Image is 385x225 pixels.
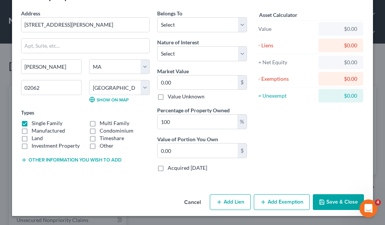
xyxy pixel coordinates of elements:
[324,92,357,100] div: $0.00
[238,143,247,158] div: $
[100,134,124,142] label: Timeshare
[12,145,71,149] div: [PERSON_NAME] • 2h ago
[47,69,76,75] b: 2 minutes
[157,67,189,75] label: Market Value
[36,168,42,174] button: Upload attachment
[168,93,205,100] label: Value Unknown
[238,76,247,90] div: $
[178,195,207,210] button: Cancel
[24,168,30,174] button: Gif picker
[12,95,56,101] a: Learn More Here
[210,194,251,210] button: Add Lien
[258,25,315,33] div: Value
[313,194,364,210] button: Save & Close
[324,25,357,33] div: $0.00
[32,119,62,127] label: Single Family
[258,59,315,66] div: = Net Equity
[131,3,146,17] button: Home
[6,152,144,165] textarea: Message…
[259,11,297,19] label: Asset Calculator
[157,38,199,46] label: Nature of Interest
[158,115,237,129] input: 0.00
[12,54,117,91] div: Please be sure to enable MFA in your PACER account settings. Once enabled, you will have to enter...
[324,75,357,83] div: $0.00
[21,10,40,17] span: Address
[32,134,43,142] label: Land
[89,97,129,103] a: Show on Map
[100,119,129,127] label: Multi Family
[258,75,315,83] div: - Exemptions
[12,168,18,174] button: Emoji picker
[21,80,82,95] input: Enter zip...
[237,115,247,129] div: %
[359,199,377,217] iframe: Intercom live chat
[375,199,381,205] span: 4
[36,9,75,17] p: Active 30m ago
[324,59,357,66] div: $0.00
[21,157,121,163] button: Other information you wish to add
[5,3,19,17] button: go back
[12,21,117,50] div: Starting [DATE], PACER requires Multi-Factor Authentication (MFA) for all filers in select distri...
[129,165,141,177] button: Send a message…
[36,4,85,9] h1: [PERSON_NAME]
[32,127,65,134] label: Manufactured
[100,142,114,149] label: Other
[157,135,218,143] label: Value of Portion You Own
[21,109,34,116] label: Types
[168,164,207,172] label: Acquired [DATE]
[158,143,238,158] input: 0.00
[254,194,310,210] button: Add Exemption
[324,42,357,49] div: $0.00
[12,106,112,134] i: We use the Salesforce Authenticator app for MFA at NextChapter and other users are reporting the ...
[157,106,230,114] label: Percentage of Property Owned
[32,142,80,149] label: Investment Property
[258,92,315,100] div: = Unexempt
[21,18,149,32] input: Enter address...
[21,60,81,74] input: Enter city...
[21,4,33,16] img: Profile image for Emma
[100,127,133,134] label: Condominium
[21,39,149,53] input: Apt, Suite, etc...
[158,76,238,90] input: 0.00
[157,10,182,17] span: Belongs To
[258,42,315,49] div: - Liens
